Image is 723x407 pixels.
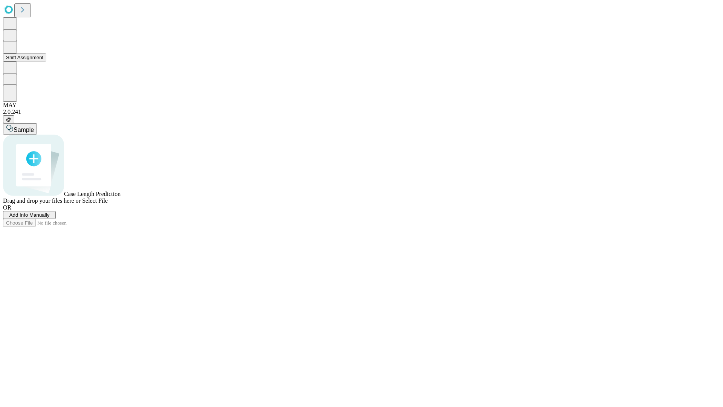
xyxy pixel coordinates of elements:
[9,212,50,218] span: Add Info Manually
[3,115,14,123] button: @
[82,197,108,204] span: Select File
[3,123,37,135] button: Sample
[64,191,120,197] span: Case Length Prediction
[3,197,81,204] span: Drag and drop your files here or
[3,54,46,61] button: Shift Assignment
[3,211,56,219] button: Add Info Manually
[3,102,720,109] div: MAY
[6,116,11,122] span: @
[3,204,11,211] span: OR
[3,109,720,115] div: 2.0.241
[14,127,34,133] span: Sample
